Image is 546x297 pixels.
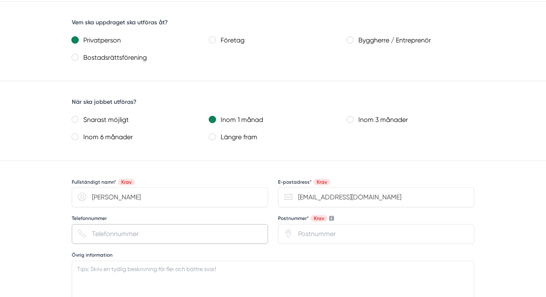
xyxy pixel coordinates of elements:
label: Privatperson [78,35,199,47]
label: Fullständigt namn* [72,179,135,185]
svg: Telefon [78,229,86,238]
label: Vem ska uppdraget ska utföras åt? [72,19,168,26]
label: Inom 3 månader [353,114,474,126]
label: Övrig information [72,252,113,258]
label: Vi använder postnummret för att hitta städföretag i ditt område. [278,215,334,222]
label: Företag [216,35,337,47]
svg: Pin / Karta [284,229,292,238]
input: Telefonnummer [72,224,268,244]
input: E-postadress [278,187,474,207]
span: Krav [311,215,327,222]
input: Vi använder postnummret för att hitta städföretag i ditt område. [278,224,474,244]
span: Krav [313,179,330,185]
input: Fullständigt namn [72,187,268,207]
label: Bostadsrättsförening [78,52,199,64]
label: Snarast möjligt [78,114,199,126]
span: Krav [118,179,135,185]
label: Inom 6 månader [78,131,199,143]
label: E-postadress* [278,179,330,185]
label: Telefonnummer [72,215,107,222]
label: Inom 1 månad [216,114,337,126]
label: När ska jobbet utföras? [72,98,136,105]
label: Längre fram [216,131,337,143]
label: Byggherre / Entreprenör [353,35,474,47]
